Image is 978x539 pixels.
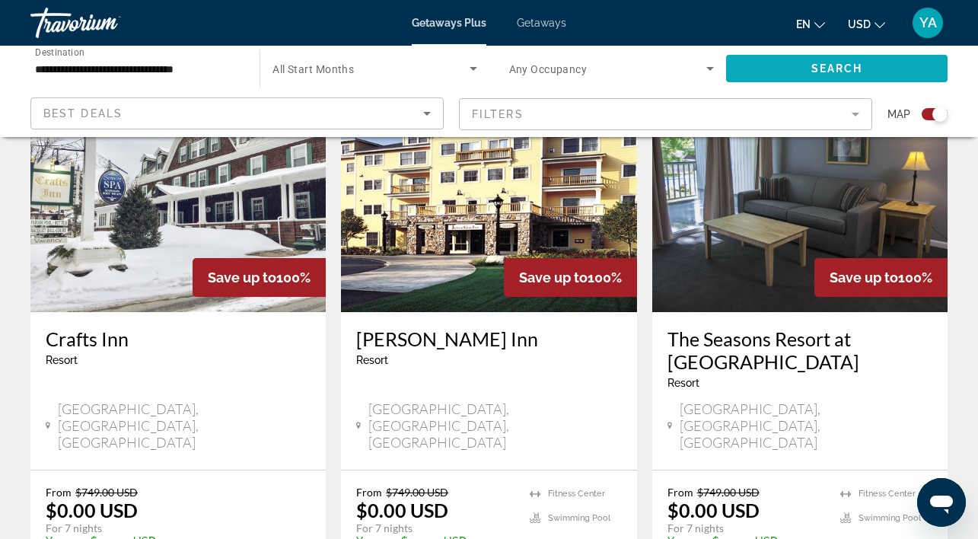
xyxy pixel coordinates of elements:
[887,104,910,125] span: Map
[46,499,138,521] p: $0.00 USD
[46,521,295,535] p: For 7 nights
[667,327,932,373] a: The Seasons Resort at [GEOGRAPHIC_DATA]
[356,499,448,521] p: $0.00 USD
[697,486,760,499] span: $749.00 USD
[43,107,123,120] span: Best Deals
[848,18,871,30] span: USD
[667,499,760,521] p: $0.00 USD
[680,400,932,451] span: [GEOGRAPHIC_DATA], [GEOGRAPHIC_DATA], [GEOGRAPHIC_DATA]
[667,521,825,535] p: For 7 nights
[341,69,636,312] img: 5422E01L.jpg
[356,521,514,535] p: For 7 nights
[796,13,825,35] button: Change language
[58,400,311,451] span: [GEOGRAPHIC_DATA], [GEOGRAPHIC_DATA], [GEOGRAPHIC_DATA]
[548,513,610,523] span: Swimming Pool
[30,69,326,312] img: 5024E01X.jpg
[46,486,72,499] span: From
[859,513,921,523] span: Swimming Pool
[368,400,621,451] span: [GEOGRAPHIC_DATA], [GEOGRAPHIC_DATA], [GEOGRAPHIC_DATA]
[208,269,276,285] span: Save up to
[667,377,699,389] span: Resort
[356,327,621,350] a: [PERSON_NAME] Inn
[814,258,948,297] div: 100%
[830,269,898,285] span: Save up to
[517,17,566,29] a: Getaways
[796,18,811,30] span: en
[908,7,948,39] button: User Menu
[272,63,354,75] span: All Start Months
[811,62,863,75] span: Search
[548,489,605,499] span: Fitness Center
[919,15,937,30] span: YA
[35,46,84,57] span: Destination
[43,104,431,123] mat-select: Sort by
[504,258,637,297] div: 100%
[193,258,326,297] div: 100%
[667,486,693,499] span: From
[459,97,872,131] button: Filter
[46,354,78,366] span: Resort
[356,354,388,366] span: Resort
[519,269,588,285] span: Save up to
[356,486,382,499] span: From
[652,69,948,312] img: 4989I01X.jpg
[509,63,588,75] span: Any Occupancy
[46,327,311,350] a: Crafts Inn
[859,489,916,499] span: Fitness Center
[386,486,448,499] span: $749.00 USD
[30,3,183,43] a: Travorium
[848,13,885,35] button: Change currency
[412,17,486,29] a: Getaways Plus
[726,55,948,82] button: Search
[917,478,966,527] iframe: Button to launch messaging window
[75,486,138,499] span: $749.00 USD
